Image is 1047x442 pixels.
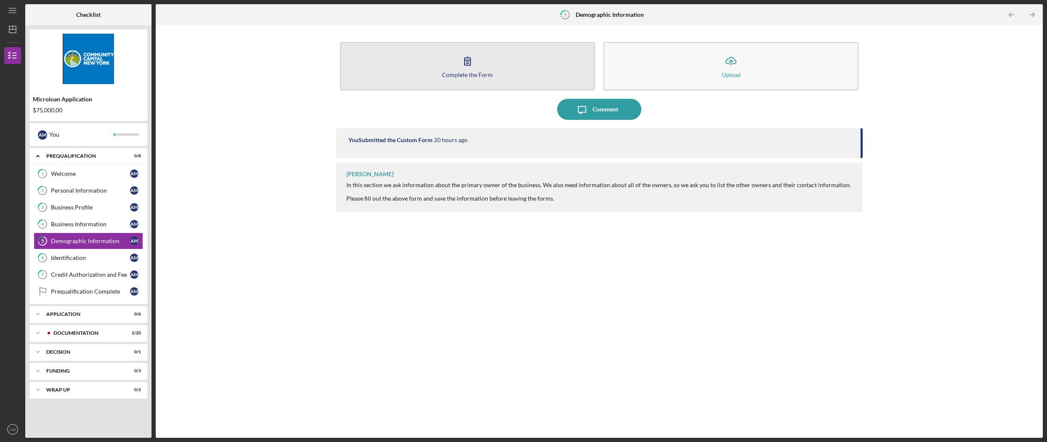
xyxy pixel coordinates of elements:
div: Documentation [53,331,120,336]
div: 0 / 1 [126,349,141,355]
tspan: 3 [41,205,44,210]
img: Product logo [29,34,147,84]
div: 0 / 2 [126,387,141,392]
div: $75,000.00 [33,107,144,114]
div: Prequalification Complete [51,288,130,295]
div: Welcome [51,170,130,177]
b: Demographic Information [576,11,644,18]
div: Identification [51,254,130,261]
div: Microloan Application [33,96,144,103]
button: AM [4,421,21,438]
b: Checklist [76,11,101,18]
div: Business Profile [51,204,130,211]
div: Application [46,312,120,317]
div: A M [130,237,138,245]
div: A M [130,220,138,228]
div: Upload [722,71,741,78]
div: A M [130,203,138,212]
tspan: 7 [41,272,44,278]
a: 6IdentificationAM [34,249,143,266]
div: 2 / 20 [126,331,141,336]
div: Demographic Information [51,238,130,244]
div: A M [130,186,138,195]
time: 2025-10-12 15:44 [434,137,468,143]
div: Funding [46,368,120,373]
div: You [49,127,114,142]
tspan: 2 [41,188,44,193]
div: Wrap up [46,387,120,392]
div: Complete the Form [442,71,493,78]
a: 5Demographic InformationAM [34,233,143,249]
a: Prequalification CompleteAM [34,283,143,300]
tspan: 5 [41,238,44,244]
tspan: 5 [564,12,566,17]
div: You Submitted the Custom Form [348,137,433,143]
a: 1WelcomeAM [34,165,143,182]
a: 2Personal InformationAM [34,182,143,199]
tspan: 6 [41,255,44,261]
button: Comment [557,99,641,120]
tspan: 4 [41,222,44,227]
div: In this section we ask information about the primary owner of the business. We also need informat... [346,182,851,202]
div: 0 / 6 [126,312,141,317]
a: 3Business ProfileAM [34,199,143,216]
text: AM [10,427,16,432]
div: [PERSON_NAME] [346,171,393,177]
div: Decision [46,349,120,355]
a: 7Credit Authorization and FeeAM [34,266,143,283]
div: Comment [593,99,618,120]
div: A M [130,287,138,296]
div: 0 / 3 [126,368,141,373]
button: Complete the Form [340,42,595,90]
div: A M [130,270,138,279]
tspan: 1 [41,171,44,177]
button: Upload [603,42,858,90]
div: 0 / 8 [126,154,141,159]
div: A M [130,169,138,178]
div: Business Information [51,221,130,228]
div: Personal Information [51,187,130,194]
div: A M [130,254,138,262]
div: Credit Authorization and Fee [51,271,130,278]
div: A M [38,130,47,140]
div: Prequalification [46,154,120,159]
a: 4Business InformationAM [34,216,143,233]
